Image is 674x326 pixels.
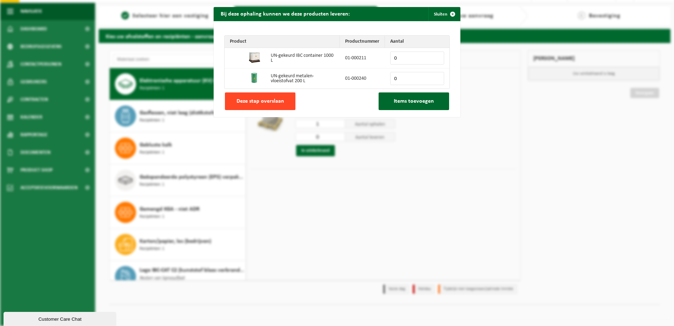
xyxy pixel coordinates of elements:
[265,48,340,68] td: UN-gekeurd IBC container 1000 L
[340,68,385,89] td: 01-000240
[225,92,295,110] button: Deze stap overslaan
[214,7,357,20] h2: Bij deze ophaling kunnen we deze producten leveren:
[340,48,385,68] td: 01-000211
[340,36,385,48] th: Productnummer
[249,52,260,63] img: 01-000211
[4,310,118,326] iframe: chat widget
[394,98,434,104] span: Items toevoegen
[385,36,449,48] th: Aantal
[237,98,284,104] span: Deze stap overslaan
[379,92,449,110] button: Items toevoegen
[225,36,340,48] th: Product
[249,72,260,84] img: 01-000240
[265,68,340,89] td: UN-gekeurd metalen-vloeistofvat 200 L
[428,7,460,21] button: Sluiten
